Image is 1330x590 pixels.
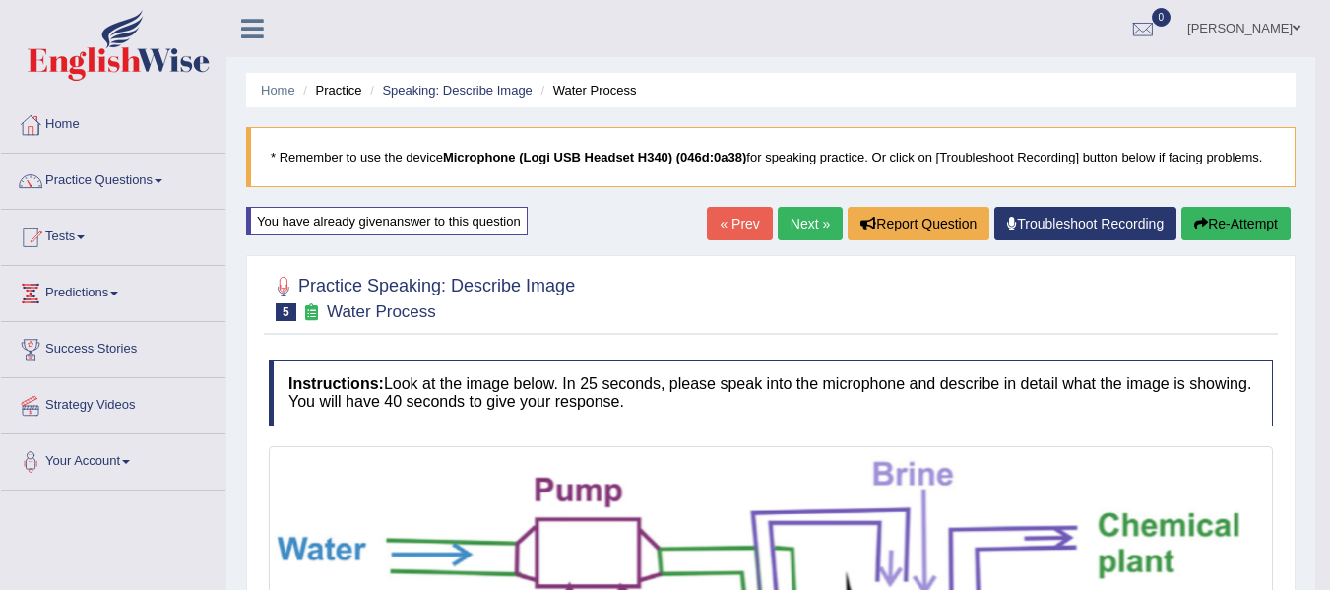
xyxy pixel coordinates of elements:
[288,375,384,392] b: Instructions:
[246,207,528,235] div: You have already given answer to this question
[994,207,1176,240] a: Troubleshoot Recording
[1,266,225,315] a: Predictions
[1,154,225,203] a: Practice Questions
[1,98,225,147] a: Home
[261,83,295,98] a: Home
[1181,207,1291,240] button: Re-Attempt
[443,150,746,164] b: Microphone (Logi USB Headset H340) (046d:0a38)
[1,210,225,259] a: Tests
[848,207,989,240] button: Report Question
[246,127,1296,187] blockquote: * Remember to use the device for speaking practice. Or click on [Troubleshoot Recording] button b...
[301,303,322,322] small: Exam occurring question
[707,207,772,240] a: « Prev
[327,302,436,321] small: Water Process
[276,303,296,321] span: 5
[382,83,532,98] a: Speaking: Describe Image
[778,207,843,240] a: Next »
[1,322,225,371] a: Success Stories
[1,378,225,427] a: Strategy Videos
[269,360,1273,426] h4: Look at the image below. In 25 seconds, please speak into the microphone and describe in detail w...
[536,81,636,99] li: Water Process
[298,81,361,99] li: Practice
[1,434,225,484] a: Your Account
[1152,8,1172,27] span: 0
[269,272,575,321] h2: Practice Speaking: Describe Image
